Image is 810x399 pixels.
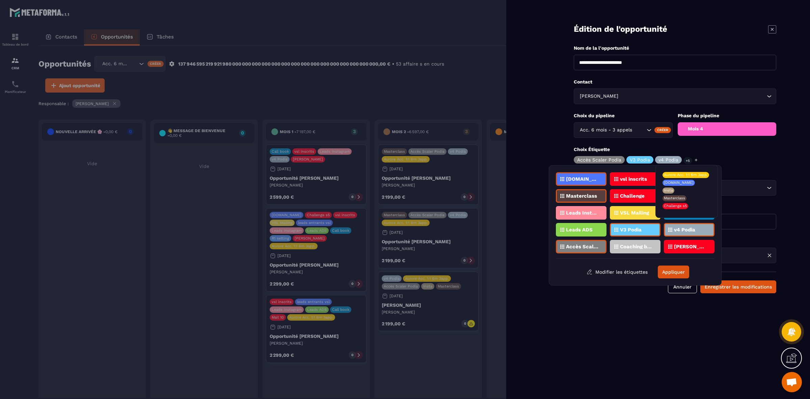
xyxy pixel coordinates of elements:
input: Search for option [633,126,645,134]
p: Coaching book [620,244,653,249]
div: Search for option [574,89,776,104]
p: vsl inscrits [620,177,647,181]
a: Ouvrir le chat [782,372,802,392]
p: Choix du pipeline [574,113,673,119]
button: Appliquer [658,266,689,278]
p: VSL Mailing [620,210,649,215]
p: Insta [664,188,673,193]
p: [DOMAIN_NAME] [566,177,599,181]
p: Contact [574,79,776,85]
p: Leads Instagram [566,210,599,215]
p: Accès Scaler Podia [577,157,621,162]
p: v4 Podia [658,157,678,162]
span: [PERSON_NAME] [578,93,620,100]
span: Acc. 6 mois - 3 appels [578,126,633,134]
p: Masterclass [566,194,597,198]
p: v4 Podia [674,227,695,232]
p: V3 Podia [620,227,642,232]
p: Choix Étiquette [574,146,776,153]
p: Nom de la l'opportunité [574,45,776,51]
p: +5 [683,157,692,164]
p: Accès Scaler Podia [566,244,599,249]
div: Search for option [574,122,673,138]
p: V3 Podia [630,157,650,162]
p: Aurore Acc. 1:1 6m 3app. [664,173,708,177]
button: Enregistrer les modifications [700,280,776,293]
p: [PERSON_NAME] [674,244,707,249]
p: Challenge s5 [664,204,687,208]
input: Search for option [620,93,765,100]
p: Challenge [620,194,645,198]
button: Annuler [668,280,697,293]
button: Modifier les étiquettes [582,266,653,278]
p: [DOMAIN_NAME] [664,180,694,185]
p: Phase du pipeline [678,113,777,119]
p: Masterclass [664,196,685,201]
p: Leads ADS [566,227,593,232]
div: Créer [654,127,671,133]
